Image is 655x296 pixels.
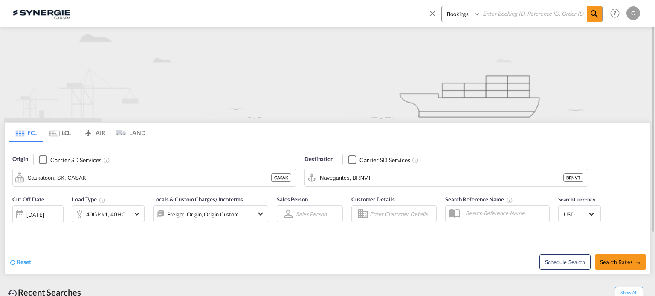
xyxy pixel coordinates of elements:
[13,4,70,23] img: 1f56c880d42311ef80fc7dca854c8e59.png
[351,196,394,203] span: Customer Details
[428,6,441,26] span: icon-close
[589,9,600,19] md-icon: icon-magnify
[77,123,111,142] md-tab-item: AIR
[626,6,640,20] div: O
[320,171,563,184] input: Search by Port
[12,222,19,234] md-datepicker: Select
[99,197,106,204] md-icon: Select multiple loads to view rates
[86,208,130,220] div: 40GP x1 40HC x1
[4,27,651,122] img: new-FCL.png
[50,156,101,164] div: Carrier SD Services
[9,123,43,142] md-tab-item: FCL
[445,196,513,203] span: Search Reference Name
[595,254,646,270] button: Search Ratesicon-arrow-right
[103,157,110,164] md-icon: Unchecked: Search for CY (Container Yard) services for all selected carriers.Checked : Search for...
[255,209,266,219] md-icon: icon-chevron-down
[83,128,93,134] md-icon: icon-airplane
[563,173,583,182] div: BRNVT
[558,196,595,203] span: Search Currency
[9,123,145,142] md-pagination-wrapper: Use the left and right arrow keys to navigate between tabs
[563,208,596,220] md-select: Select Currency: $ USDUnited States Dollar
[12,205,64,223] div: [DATE]
[9,259,17,266] md-icon: icon-refresh
[132,209,142,219] md-icon: icon-chevron-down
[5,142,650,274] div: Origin Checkbox No InkUnchecked: Search for CY (Container Yard) services for all selected carrier...
[72,196,106,203] span: Load Type
[305,169,588,186] md-input-container: Navegantes, BRNVT
[153,196,243,203] span: Locals & Custom Charges
[370,207,434,220] input: Enter Customer Details
[153,205,268,222] div: Freight Origin Origin Custom Destination Destination Custom Factory Stuffingicon-chevron-down
[13,169,296,186] md-input-container: Saskatoon, SK, CASAK
[608,6,622,20] span: Help
[215,196,243,203] span: / Incoterms
[277,196,308,203] span: Sales Person
[271,173,291,182] div: CASAK
[461,207,549,219] input: Search Reference Name
[587,6,602,22] span: icon-magnify
[635,260,641,266] md-icon: icon-arrow-right
[428,9,437,18] md-icon: icon-close
[39,155,101,164] md-checkbox: Checkbox No Ink
[481,6,587,21] input: Enter Booking ID, Reference ID, Order ID
[295,208,327,220] md-select: Sales Person
[412,157,419,164] md-icon: Unchecked: Search for CY (Container Yard) services for all selected carriers.Checked : Search for...
[43,123,77,142] md-tab-item: LCL
[304,155,333,164] span: Destination
[12,196,44,203] span: Cut Off Date
[600,259,641,265] span: Search Rates
[17,258,31,265] span: Reset
[9,258,31,267] div: icon-refreshReset
[167,208,245,220] div: Freight Origin Origin Custom Destination Destination Custom Factory Stuffing
[564,210,588,218] span: USD
[348,155,410,164] md-checkbox: Checkbox No Ink
[26,211,44,218] div: [DATE]
[28,171,271,184] input: Search by Port
[72,205,145,222] div: 40GP x1 40HC x1icon-chevron-down
[506,197,513,204] md-icon: Your search will be saved by the below given name
[359,156,410,164] div: Carrier SD Services
[111,123,145,142] md-tab-item: LAND
[12,155,28,164] span: Origin
[539,254,591,270] button: Note: By default Schedule search will only considerorigin ports, destination ports and cut off da...
[608,6,626,21] div: Help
